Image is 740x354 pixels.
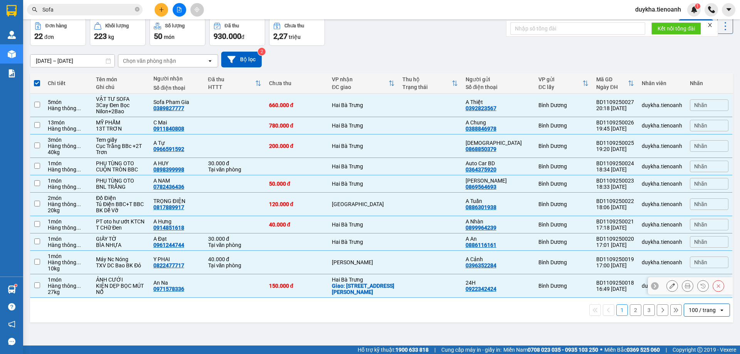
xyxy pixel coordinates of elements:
[48,137,88,143] div: 3 món
[164,34,175,40] span: món
[642,80,682,86] div: Nhân viên
[96,201,145,213] div: Tủ Điện BBC+T BBC BK Dễ Vỡ
[48,160,88,166] div: 1 món
[76,283,81,289] span: ...
[50,36,95,43] span: 20:18:43 [DATE]
[96,184,145,190] div: BNL TRẮNG
[48,265,88,272] div: 10 kg
[332,143,395,149] div: Hai Bà Trưng
[332,277,395,283] div: Hai Bà Trưng
[165,23,185,29] div: Số lượng
[8,50,16,58] img: warehouse-icon
[96,195,145,201] div: Đồ Điện
[96,119,145,126] div: MỸ PHẨM
[629,5,687,14] span: duykha.tienoanh
[48,166,88,173] div: Hàng thông thường
[208,242,261,248] div: Tại văn phòng
[48,149,88,155] div: 40 kg
[48,259,88,265] div: Hàng thông thường
[96,178,145,184] div: PHỤ TÙNG OTO
[642,259,682,265] div: duykha.tienoanh
[596,160,634,166] div: BD1109250024
[43,29,95,43] span: duykha.tienoanh - In:
[708,6,715,13] img: phone-icon
[8,69,16,77] img: solution-icon
[332,283,395,295] div: Giao: 65 Nguyễn Công Trứ
[538,84,582,90] div: ĐC lấy
[8,285,16,294] img: warehouse-icon
[538,76,582,82] div: VP gửi
[642,239,682,245] div: duykha.tienoanh
[596,99,634,105] div: BD1109250027
[694,221,707,228] span: Nhãn
[209,18,265,46] button: Đã thu930.000đ
[691,6,698,13] img: icon-new-feature
[44,34,54,40] span: đơn
[48,207,88,213] div: 20 kg
[76,184,81,190] span: ...
[332,181,395,187] div: Hai Bà Trưng
[642,163,682,169] div: duykha.tienoanh
[538,201,589,207] div: Bình Dương
[48,80,88,86] div: Chi tiết
[538,239,589,245] div: Bình Dương
[42,5,133,14] input: Tìm tên, số ĐT hoặc mã đơn
[651,22,701,35] button: Kết nối tổng đài
[332,102,395,108] div: Hai Bà Trưng
[596,166,634,173] div: 18:34 [DATE]
[190,3,204,17] button: aim
[642,201,682,207] div: duykha.tienoanh
[269,221,325,228] div: 40.000 đ
[153,184,184,190] div: 0782436436
[45,23,67,29] div: Đơn hàng
[466,146,496,152] div: 0868850379
[466,119,531,126] div: A Chung
[96,277,145,283] div: ẢNH CƯỚI
[153,262,184,268] div: 0822477717
[159,7,164,12] span: plus
[503,346,598,354] span: Miền Nam
[48,283,88,289] div: Hàng thông thường
[76,225,81,231] span: ...
[466,178,531,184] div: C Nguyệt
[332,221,395,228] div: Hai Bà Trưng
[466,286,496,292] div: 0922342424
[153,166,184,173] div: 0898399998
[43,4,96,12] span: Gửi:
[153,75,200,82] div: Người nhận
[76,143,81,149] span: ...
[528,347,598,353] strong: 0708 023 035 - 0935 103 250
[48,105,88,111] div: Hàng thông thường
[96,143,145,155] div: Cục Trắng BBc +2T Trơn
[725,6,732,13] span: caret-down
[15,284,17,287] sup: 1
[466,166,496,173] div: 0364375920
[596,119,634,126] div: BD1109250026
[399,73,462,94] th: Toggle SortBy
[284,23,304,29] div: Chưa thu
[596,225,634,231] div: 17:18 [DATE]
[177,7,182,12] span: file-add
[466,84,531,90] div: Số điện thoại
[466,140,531,146] div: CTy Hoa Đài
[8,320,15,328] span: notification
[642,143,682,149] div: duykha.tienoanh
[642,122,682,129] div: duykha.tienoanh
[269,80,325,86] div: Chưa thu
[694,143,707,149] span: Nhãn
[596,262,634,268] div: 17:00 [DATE]
[34,32,43,41] span: 22
[358,346,429,354] span: Hỗ trợ kỹ thuật:
[153,204,184,210] div: 0817889917
[96,96,145,102] div: VẬT TƯ SOFA
[48,201,88,207] div: Hàng thông thường
[510,22,645,35] input: Nhập số tổng đài
[30,55,114,67] input: Select a date range.
[269,102,325,108] div: 660.000 đ
[153,85,200,91] div: Số điện thoại
[666,280,678,292] div: Sửa đơn hàng
[96,76,145,82] div: Tên món
[630,304,641,316] button: 2
[258,48,266,55] sup: 2
[596,236,634,242] div: BD1109250020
